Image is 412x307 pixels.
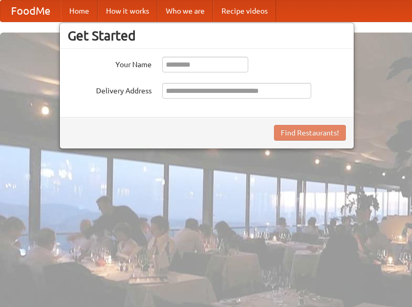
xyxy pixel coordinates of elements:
[61,1,98,22] a: Home
[68,83,152,96] label: Delivery Address
[274,125,346,141] button: Find Restaurants!
[68,57,152,70] label: Your Name
[1,1,61,22] a: FoodMe
[68,28,346,44] h3: Get Started
[98,1,157,22] a: How it works
[157,1,213,22] a: Who we are
[213,1,276,22] a: Recipe videos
